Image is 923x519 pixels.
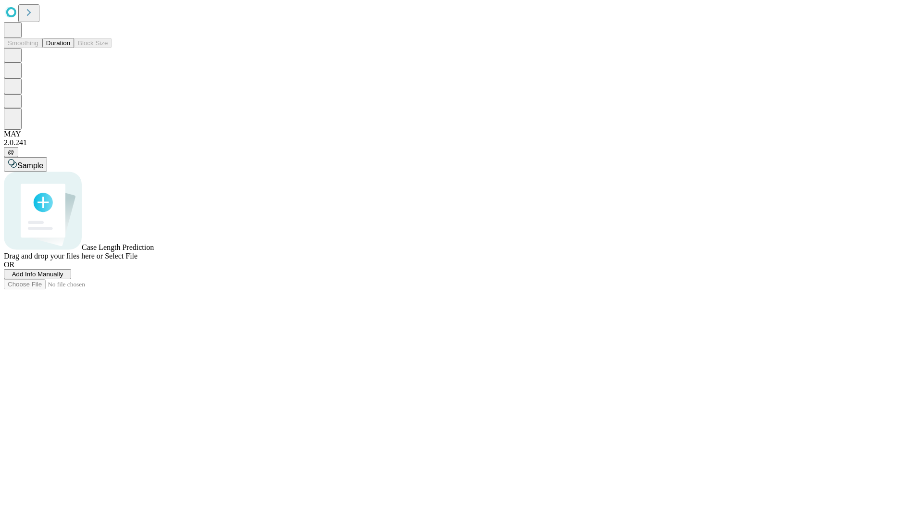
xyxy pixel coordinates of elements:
[4,130,919,138] div: MAY
[74,38,112,48] button: Block Size
[4,147,18,157] button: @
[12,271,63,278] span: Add Info Manually
[4,260,14,269] span: OR
[4,38,42,48] button: Smoothing
[105,252,137,260] span: Select File
[4,252,103,260] span: Drag and drop your files here or
[17,161,43,170] span: Sample
[8,148,14,156] span: @
[4,138,919,147] div: 2.0.241
[82,243,154,251] span: Case Length Prediction
[4,157,47,172] button: Sample
[42,38,74,48] button: Duration
[4,269,71,279] button: Add Info Manually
